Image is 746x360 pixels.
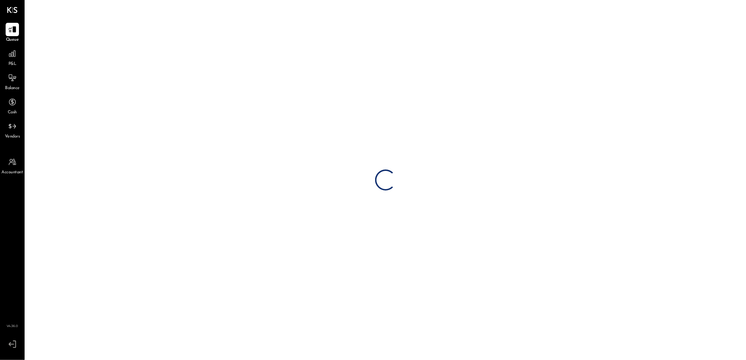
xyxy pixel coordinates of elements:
[8,109,17,116] span: Cash
[2,169,23,176] span: Accountant
[0,23,24,43] a: Queue
[0,120,24,140] a: Vendors
[0,95,24,116] a: Cash
[6,37,19,43] span: Queue
[0,71,24,92] a: Balance
[0,155,24,176] a: Accountant
[8,61,17,67] span: P&L
[5,85,20,92] span: Balance
[5,134,20,140] span: Vendors
[0,47,24,67] a: P&L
